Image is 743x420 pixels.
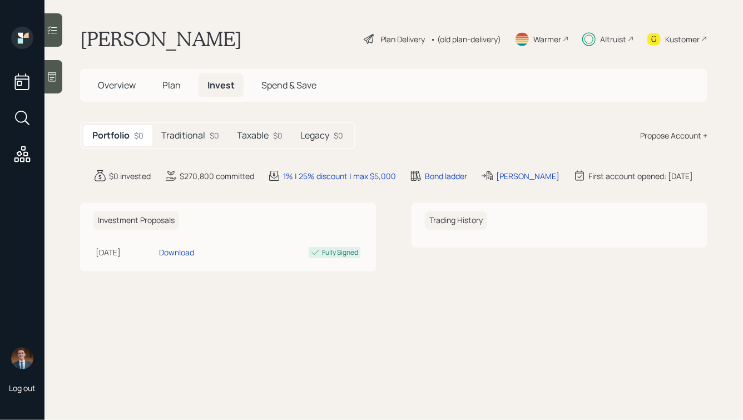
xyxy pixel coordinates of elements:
div: $0 [134,130,143,141]
span: Plan [162,79,181,91]
div: Plan Delivery [380,33,425,45]
div: Warmer [533,33,561,45]
h5: Portfolio [92,130,130,141]
h1: [PERSON_NAME] [80,27,242,51]
span: Overview [98,79,136,91]
div: Download [159,246,194,258]
div: Fully Signed [322,248,358,258]
h6: Investment Proposals [93,211,179,230]
div: $0 [210,130,219,141]
span: Invest [207,79,235,91]
h5: Traditional [161,130,205,141]
div: Altruist [600,33,626,45]
h5: Legacy [300,130,329,141]
img: hunter_neumayer.jpg [11,347,33,369]
div: [DATE] [96,246,155,258]
div: Log out [9,383,36,393]
div: $0 invested [109,170,151,182]
div: 1% | 25% discount | max $5,000 [283,170,396,182]
span: Spend & Save [261,79,316,91]
div: [PERSON_NAME] [496,170,559,182]
div: Propose Account + [640,130,707,141]
h6: Trading History [425,211,487,230]
div: $0 [273,130,283,141]
h5: Taxable [237,130,269,141]
div: $270,800 committed [180,170,254,182]
div: $0 [334,130,343,141]
div: Kustomer [665,33,700,45]
div: • (old plan-delivery) [430,33,501,45]
div: First account opened: [DATE] [588,170,693,182]
div: Bond ladder [425,170,467,182]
